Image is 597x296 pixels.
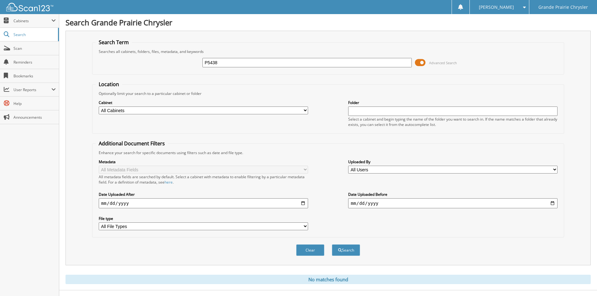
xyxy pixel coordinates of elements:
legend: Location [96,81,122,88]
label: Folder [348,100,558,105]
span: User Reports [13,87,51,92]
span: Bookmarks [13,73,56,79]
button: Search [332,244,360,256]
h1: Search Grande Prairie Chrysler [65,17,591,28]
button: Clear [296,244,324,256]
label: File type [99,216,308,221]
legend: Search Term [96,39,132,46]
span: Advanced Search [429,60,457,65]
div: Optionally limit your search to a particular cabinet or folder [96,91,561,96]
span: Reminders [13,60,56,65]
div: Searches all cabinets, folders, files, metadata, and keywords [96,49,561,54]
span: Announcements [13,115,56,120]
div: No matches found [65,275,591,284]
legend: Additional Document Filters [96,140,168,147]
label: Uploaded By [348,159,558,164]
span: Search [13,32,55,37]
span: [PERSON_NAME] [479,5,514,9]
span: Help [13,101,56,106]
a: here [165,179,173,185]
label: Cabinet [99,100,308,105]
label: Metadata [99,159,308,164]
label: Date Uploaded After [99,192,308,197]
img: scan123-logo-white.svg [6,3,53,11]
div: Enhance your search for specific documents using filters such as date and file type. [96,150,561,155]
span: Cabinets [13,18,51,23]
label: Date Uploaded Before [348,192,558,197]
span: Grande Prairie Chrysler [538,5,588,9]
div: Select a cabinet and begin typing the name of the folder you want to search in. If the name match... [348,117,558,127]
div: All metadata fields are searched by default. Select a cabinet with metadata to enable filtering b... [99,174,308,185]
input: end [348,198,558,208]
input: start [99,198,308,208]
span: Scan [13,46,56,51]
